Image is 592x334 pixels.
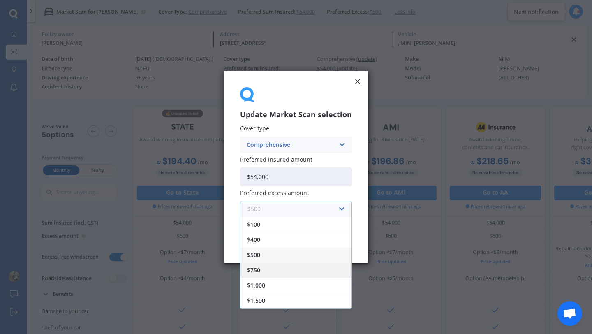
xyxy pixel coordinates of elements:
h3: Update Market Scan selection [240,110,352,119]
span: Preferred excess amount [240,189,309,197]
span: $100 [247,222,260,227]
span: $1,000 [247,283,265,288]
input: Enter amount [240,167,352,186]
div: Comprehensive [247,140,335,149]
span: Preferred insured amount [240,155,312,163]
span: $500 [247,252,260,258]
span: $1,500 [247,298,265,304]
div: Open chat [557,301,582,326]
span: Cover type [240,125,269,132]
span: $750 [247,267,260,273]
span: $400 [247,237,260,243]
